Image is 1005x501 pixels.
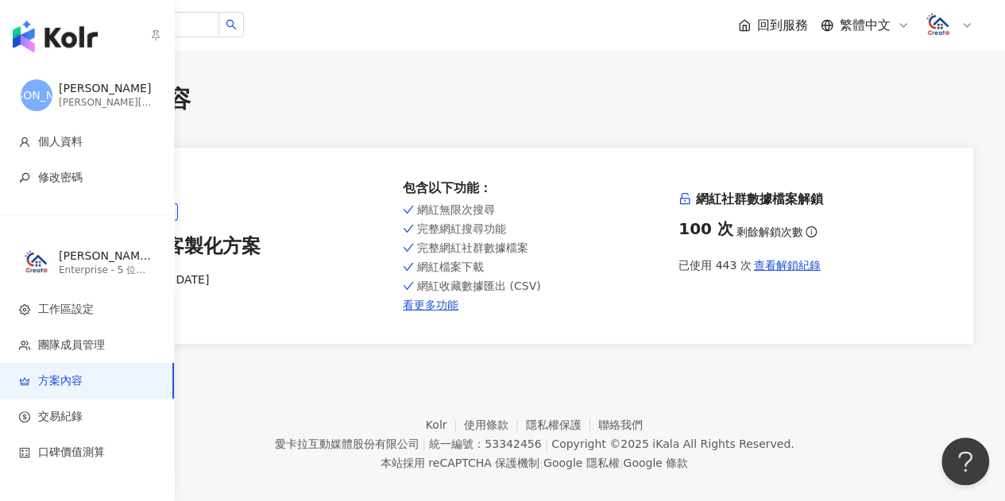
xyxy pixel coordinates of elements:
a: Google 條款 [623,457,688,469]
span: 修改密碼 [38,170,83,186]
div: 方案內容 [95,83,973,116]
div: 剩餘解鎖次數 [678,218,941,240]
span: 回到服務 [757,17,808,34]
span: calculator [19,447,30,458]
span: | [620,457,624,469]
div: Copyright © 2025 All Rights Reserved. [551,437,794,450]
div: [PERSON_NAME] 的工作區 [59,249,154,264]
h6: 網紅社群數據檔案解鎖 [678,191,941,208]
span: 口碑價值測算 [38,445,105,461]
span: user [19,137,30,148]
div: 愛卡拉互動媒體股份有限公司 [274,437,419,450]
button: 查看解鎖紀錄 [752,249,821,281]
span: 網紅無限次搜尋 [417,203,495,216]
span: 個人資料 [38,134,83,150]
iframe: Help Scout Beacon - Open [941,437,989,485]
span: | [422,437,426,450]
span: 交易紀錄 [38,409,83,425]
span: 團隊成員管理 [38,337,105,353]
span: key [19,172,30,183]
span: 完整網紅社群數據檔案 [417,241,528,254]
div: [PERSON_NAME][EMAIL_ADDRESS][DOMAIN_NAME] [59,96,154,110]
div: 已使用 443 次 [678,249,941,281]
a: 隱私權保護 [526,418,599,431]
div: 100 次 [678,218,733,240]
span: 本站採用 reCAPTCHA 保護機制 [381,453,688,472]
span: 網紅檔案下載 [417,260,484,273]
img: logo.png [21,248,52,278]
span: 工作區設定 [38,302,94,318]
a: Kolr [426,418,464,431]
img: logo.png [923,10,953,40]
span: info-circle [803,224,819,240]
span: 方案內容 [38,373,83,389]
span: 完整網紅搜尋功能 [417,222,506,235]
div: Enterprise - 5 位成員 [59,264,154,277]
a: Google 隱私權 [543,457,620,469]
a: 使用條款 [464,418,526,431]
div: 包含以下功能 ： [403,179,666,197]
div: [PERSON_NAME] [59,81,154,97]
span: 查看解鎖紀錄 [754,259,821,272]
span: unlock [678,192,691,205]
span: dollar [19,411,30,422]
span: | [539,457,543,469]
span: check [403,203,414,216]
a: 回到服務 [738,17,808,34]
span: 網紅收藏數據匯出 (CSV) [417,279,541,292]
div: 統一編號：53342456 [429,437,541,450]
span: check [403,260,414,273]
span: 繁體中文 [840,17,891,34]
div: 企業客製化方案 [127,233,390,260]
span: search [226,19,237,30]
a: iKala [652,437,679,450]
img: logo [13,21,98,52]
a: 聯絡我們 [598,418,643,431]
span: check [403,222,414,235]
div: 到期日： [DATE] [127,272,390,288]
span: check [403,241,414,254]
span: | [544,437,548,450]
span: check [403,279,414,292]
a: 看更多功能 [403,299,666,311]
